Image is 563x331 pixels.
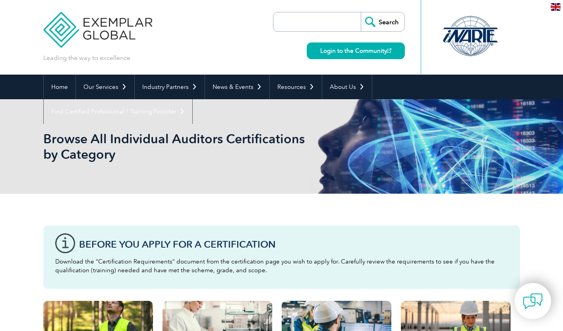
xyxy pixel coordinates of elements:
[44,75,75,99] a: Home
[135,75,205,99] a: Industry Partners
[361,12,404,31] input: Search
[43,131,348,162] h1: Browse All Individual Auditors Certifications by Category
[322,75,372,99] a: About Us
[76,75,134,99] a: Our Services
[551,3,561,11] img: en
[44,99,192,124] a: Find Certified Professional / Training Provider
[270,75,322,99] a: Resources
[55,257,508,275] p: Download the “Certification Requirements” document from the certification page you wish to apply ...
[43,54,130,62] p: Leading the way to excellence
[307,42,405,59] a: Login to the Community
[205,75,269,99] a: News & Events
[387,48,391,53] img: open_square.png
[79,239,508,249] h3: Before You Apply For a Certification
[523,291,543,311] img: contact-chat.png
